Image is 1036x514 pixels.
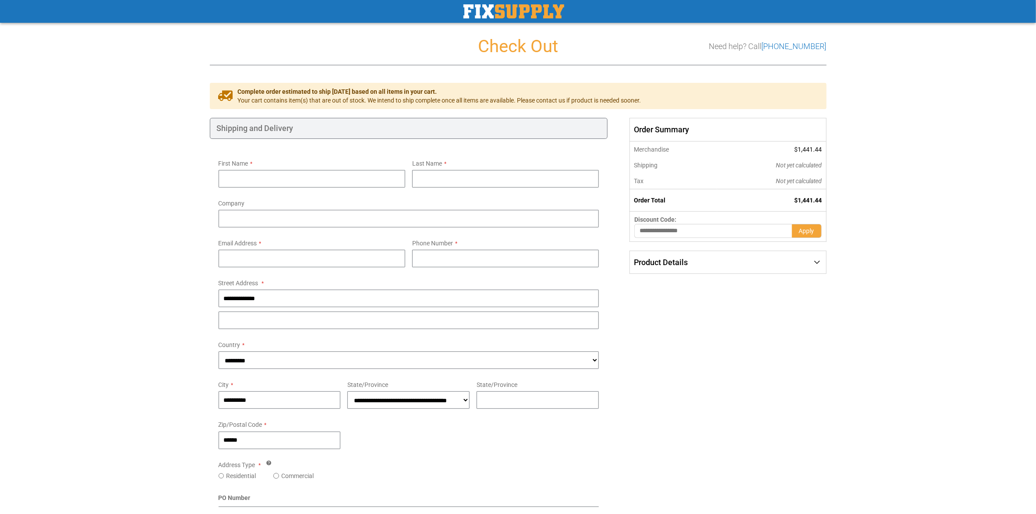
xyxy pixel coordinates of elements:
[630,173,717,189] th: Tax
[792,224,822,238] button: Apply
[709,42,827,51] h3: Need help? Call
[630,142,717,157] th: Merchandise
[226,471,256,480] label: Residential
[219,240,257,247] span: Email Address
[238,87,641,96] span: Complete order estimated to ship [DATE] based on all items in your cart.
[463,4,564,18] a: store logo
[629,118,826,142] span: Order Summary
[795,146,822,153] span: $1,441.44
[776,162,822,169] span: Not yet calculated
[412,160,442,167] span: Last Name
[634,258,688,267] span: Product Details
[219,493,599,507] div: PO Number
[281,471,314,480] label: Commercial
[219,341,240,348] span: Country
[776,177,822,184] span: Not yet calculated
[634,162,658,169] span: Shipping
[238,96,641,105] span: Your cart contains item(s) that are out of stock. We intend to ship complete once all items are a...
[219,200,245,207] span: Company
[219,381,229,388] span: City
[762,42,827,51] a: [PHONE_NUMBER]
[634,216,676,223] span: Discount Code:
[347,381,388,388] span: State/Province
[795,197,822,204] span: $1,441.44
[477,381,517,388] span: State/Province
[463,4,564,18] img: Fix Industrial Supply
[210,37,827,56] h1: Check Out
[412,240,453,247] span: Phone Number
[219,421,262,428] span: Zip/Postal Code
[219,280,258,287] span: Street Address
[799,227,814,234] span: Apply
[634,197,665,204] strong: Order Total
[219,461,255,468] span: Address Type
[219,160,248,167] span: First Name
[210,118,608,139] div: Shipping and Delivery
